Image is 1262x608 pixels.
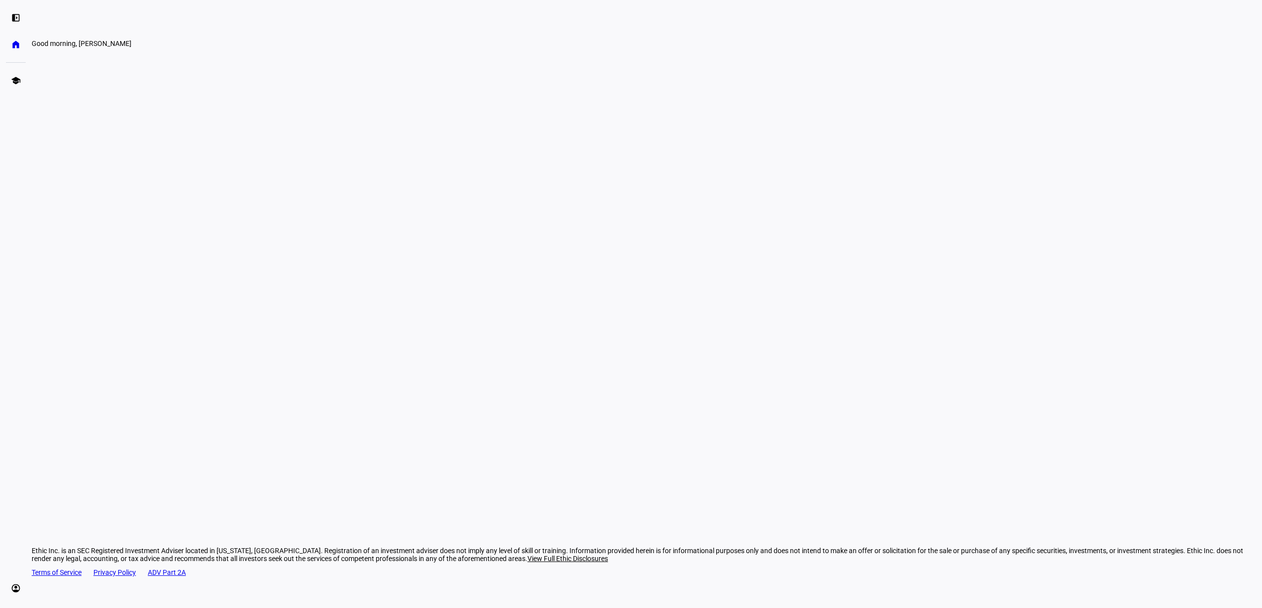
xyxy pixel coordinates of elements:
[11,76,21,86] eth-mat-symbol: school
[527,555,608,563] span: View Full Ethic Disclosures
[11,40,21,49] eth-mat-symbol: home
[32,547,1262,563] div: Ethic Inc. is an SEC Registered Investment Adviser located in [US_STATE], [GEOGRAPHIC_DATA]. Regi...
[11,13,21,23] eth-mat-symbol: left_panel_open
[93,568,136,576] a: Privacy Policy
[32,568,82,576] a: Terms of Service
[11,583,21,593] eth-mat-symbol: account_circle
[148,568,186,576] a: ADV Part 2A
[6,35,26,54] a: home
[32,40,625,47] div: Good morning, Jeff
